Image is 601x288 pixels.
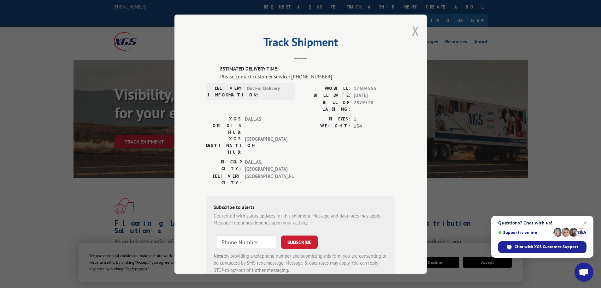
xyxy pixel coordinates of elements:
span: 134 [354,123,395,130]
input: Phone Number [216,235,276,248]
label: BILL OF LADING: [301,99,351,112]
div: by providing a telephone number and submitting this form you are consenting to be contacted by SM... [214,252,388,274]
span: Close chat [581,219,589,227]
span: Chat with XGS Customer Support [515,244,578,250]
h2: Track Shipment [206,38,395,50]
div: Chat with XGS Customer Support [498,241,586,253]
span: [DATE] [354,92,395,99]
span: [GEOGRAPHIC_DATA] , FL [245,173,287,186]
label: BILL DATE: [301,92,351,99]
span: 17604555 [354,85,395,92]
span: 1 [354,115,395,123]
label: DELIVERY CITY: [206,173,242,186]
label: XGS ORIGIN HUB: [206,115,242,135]
div: Get texted with status updates for this shipment. Message and data rates may apply. Message frequ... [214,212,388,226]
label: PROBILL: [301,85,351,92]
span: Support is online [498,230,551,235]
div: Please contact customer service: [PHONE_NUMBER]. [220,72,395,80]
label: DELIVERY INFORMATION: [208,85,244,98]
span: 2879578 [354,99,395,112]
label: XGS DESTINATION HUB: [206,135,242,155]
label: PIECES: [301,115,351,123]
span: DALLAS [245,115,287,135]
button: SUBSCRIBE [281,235,318,248]
label: ESTIMATED DELIVERY TIME: [220,65,395,73]
div: Subscribe to alerts [214,203,388,212]
div: Open chat [574,263,593,282]
span: Questions? Chat with us! [498,220,586,225]
label: PICKUP CITY: [206,158,242,173]
strong: Note: [214,253,225,259]
span: [GEOGRAPHIC_DATA] [245,135,287,155]
button: Close modal [412,22,419,39]
span: DALLAS , [GEOGRAPHIC_DATA] [245,158,287,173]
label: WEIGHT: [301,123,351,130]
span: Out For Delivery [247,85,289,98]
